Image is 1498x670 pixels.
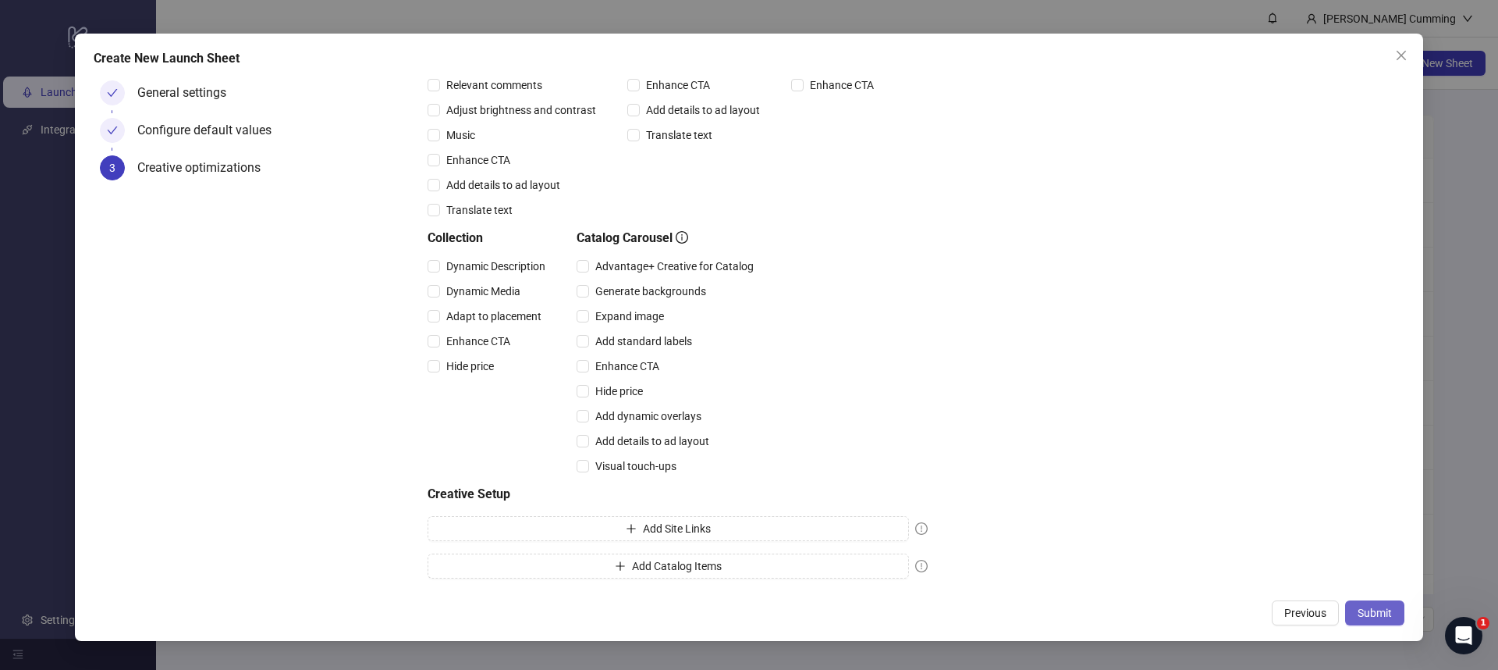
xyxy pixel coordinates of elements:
[440,308,548,325] span: Adapt to placement
[428,229,552,248] h5: Collection
[94,49,1404,68] div: Create New Launch Sheet
[440,333,516,350] span: Enhance CTA
[589,408,708,425] span: Add dynamic overlays
[428,485,928,504] h5: Creative Setup
[640,77,716,94] span: Enhance CTA
[137,80,239,105] div: General settings
[440,283,527,300] span: Dynamic Media
[137,118,284,143] div: Configure default values
[589,358,666,375] span: Enhance CTA
[1445,617,1482,654] iframe: Intercom live chat
[640,127,719,144] span: Translate text
[440,258,552,275] span: Dynamic Description
[643,522,711,535] span: Add Site Links
[589,433,715,450] span: Add details to ad layout
[107,87,118,98] span: check
[1358,607,1392,619] span: Submit
[589,458,683,475] span: Visual touch-ups
[676,231,688,244] span: info-circle
[440,102,602,119] span: Adjust brightness and contrast
[589,308,670,325] span: Expand image
[428,516,909,541] button: Add Site Links
[915,560,928,572] span: exclamation-circle
[589,383,649,400] span: Hide price
[440,77,548,94] span: Relevant comments
[1284,607,1326,619] span: Previous
[589,258,760,275] span: Advantage+ Creative for Catalog
[640,102,766,119] span: Add details to ad layout
[440,127,481,144] span: Music
[632,560,722,572] span: Add Catalog Items
[1272,601,1339,625] button: Previous
[1477,617,1489,629] span: 1
[440,176,566,194] span: Add details to ad layout
[428,554,909,579] button: Add Catalog Items
[440,358,500,375] span: Hide price
[109,162,115,174] span: 3
[577,229,760,248] h5: Catalog Carousel
[626,523,637,534] span: plus
[915,522,928,535] span: exclamation-circle
[137,155,273,180] div: Creative optimizations
[1389,43,1414,68] button: Close
[107,125,118,136] span: check
[589,283,712,300] span: Generate backgrounds
[589,333,698,350] span: Add standard labels
[440,151,516,169] span: Enhance CTA
[1345,601,1404,625] button: Submit
[804,77,880,94] span: Enhance CTA
[1395,49,1407,62] span: close
[615,561,626,572] span: plus
[440,201,519,219] span: Translate text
